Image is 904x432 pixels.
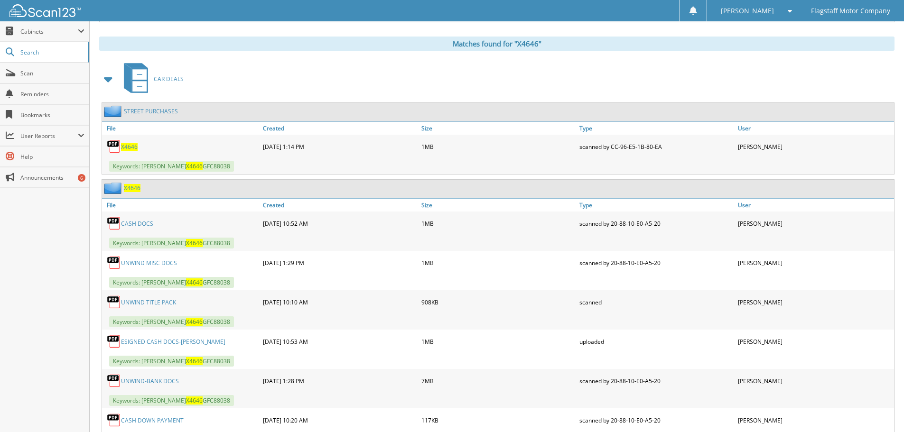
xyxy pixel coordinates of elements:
[107,334,121,349] img: PDF.png
[121,338,225,346] a: ESIGNED CASH DOCS-[PERSON_NAME]
[419,214,578,233] div: 1MB
[121,259,177,267] a: UNWIND MISC DOCS
[102,199,261,211] a: File
[419,411,578,430] div: 117KB
[186,318,203,326] span: X4646
[577,332,736,351] div: uploaded
[20,90,84,98] span: Reminders
[736,122,894,135] a: User
[577,137,736,156] div: scanned by CC-96-E5-1B-80-EA
[186,396,203,404] span: X4646
[186,239,203,247] span: X4646
[261,371,419,390] div: [DATE] 1:28 PM
[736,293,894,312] div: [PERSON_NAME]
[109,238,234,248] span: Keywords: [PERSON_NAME] GFC88038
[20,28,78,36] span: Cabinets
[419,199,578,211] a: Size
[736,214,894,233] div: [PERSON_NAME]
[721,8,774,14] span: [PERSON_NAME]
[261,122,419,135] a: Created
[104,105,124,117] img: folder2.png
[109,316,234,327] span: Keywords: [PERSON_NAME] GFC88038
[121,220,153,228] a: CASH DOCS
[124,107,178,115] a: STREET PURCHASES
[20,48,83,56] span: Search
[736,332,894,351] div: [PERSON_NAME]
[121,416,184,424] a: CASH DOWN PAYMENT
[186,162,203,170] span: X4646
[124,184,140,192] a: X4646
[20,153,84,161] span: Help
[186,278,203,286] span: X4646
[419,293,578,312] div: 908KB
[577,411,736,430] div: scanned by 20-88-10-E0-A5-20
[857,386,904,432] iframe: Chat Widget
[99,37,895,51] div: Matches found for "X4646"
[419,137,578,156] div: 1MB
[577,214,736,233] div: scanned by 20-88-10-E0-A5-20
[154,75,184,83] span: CAR DEALS
[78,174,85,182] div: 6
[104,182,124,194] img: folder2.png
[107,139,121,154] img: PDF.png
[261,253,419,272] div: [DATE] 1:29 PM
[109,356,234,367] span: Keywords: [PERSON_NAME] GFC88038
[107,413,121,427] img: PDF.png
[577,293,736,312] div: scanned
[121,143,138,151] a: X4646
[107,374,121,388] img: PDF.png
[261,293,419,312] div: [DATE] 10:10 AM
[577,253,736,272] div: scanned by 20-88-10-E0-A5-20
[736,137,894,156] div: [PERSON_NAME]
[419,253,578,272] div: 1MB
[9,4,81,17] img: scan123-logo-white.svg
[577,199,736,211] a: Type
[20,174,84,182] span: Announcements
[736,199,894,211] a: User
[107,295,121,309] img: PDF.png
[121,298,176,306] a: UNWIND TITLE PACK
[736,371,894,390] div: [PERSON_NAME]
[811,8,890,14] span: Flagstaff Motor Company
[121,377,179,385] a: UNWIND-BANK DOCS
[261,214,419,233] div: [DATE] 10:52 AM
[102,122,261,135] a: File
[107,216,121,230] img: PDF.png
[419,122,578,135] a: Size
[419,332,578,351] div: 1MB
[20,69,84,77] span: Scan
[20,111,84,119] span: Bookmarks
[577,122,736,135] a: Type
[261,137,419,156] div: [DATE] 1:14 PM
[186,357,203,365] span: X4646
[107,256,121,270] img: PDF.png
[419,371,578,390] div: 7MB
[118,60,184,98] a: CAR DEALS
[20,132,78,140] span: User Reports
[736,253,894,272] div: [PERSON_NAME]
[577,371,736,390] div: scanned by 20-88-10-E0-A5-20
[261,199,419,211] a: Created
[109,161,234,172] span: Keywords: [PERSON_NAME] GFC88038
[261,332,419,351] div: [DATE] 10:53 AM
[109,395,234,406] span: Keywords: [PERSON_NAME] GFC88038
[109,277,234,288] span: Keywords: [PERSON_NAME] GFC88038
[261,411,419,430] div: [DATE] 10:20 AM
[736,411,894,430] div: [PERSON_NAME]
